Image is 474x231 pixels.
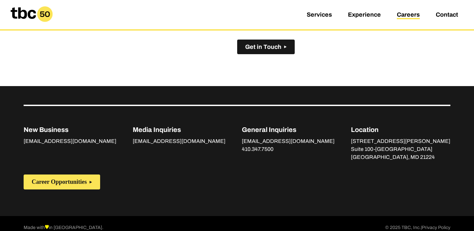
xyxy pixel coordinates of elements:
p: New Business [24,125,116,135]
a: Services [307,11,332,19]
span: | [421,225,422,230]
span: Get in Touch [245,44,281,51]
a: 410.347.7500 [242,146,273,154]
a: [EMAIL_ADDRESS][DOMAIN_NAME] [133,138,226,146]
p: Media Inquiries [133,125,226,135]
p: Suite 100-[GEOGRAPHIC_DATA] [351,145,450,153]
p: [GEOGRAPHIC_DATA], MD 21224 [351,153,450,161]
a: Home [5,19,58,26]
a: Contact [436,11,458,19]
p: [STREET_ADDRESS][PERSON_NAME] [351,137,450,145]
p: General Inquiries [242,125,335,135]
a: [EMAIL_ADDRESS][DOMAIN_NAME] [242,138,335,146]
button: Career Opportunities [24,174,100,189]
span: Career Opportunities [32,178,87,185]
button: Get in Touch [237,40,295,55]
p: Location [351,125,450,135]
a: Experience [348,11,381,19]
a: [EMAIL_ADDRESS][DOMAIN_NAME] [24,138,116,146]
a: Careers [397,11,420,19]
